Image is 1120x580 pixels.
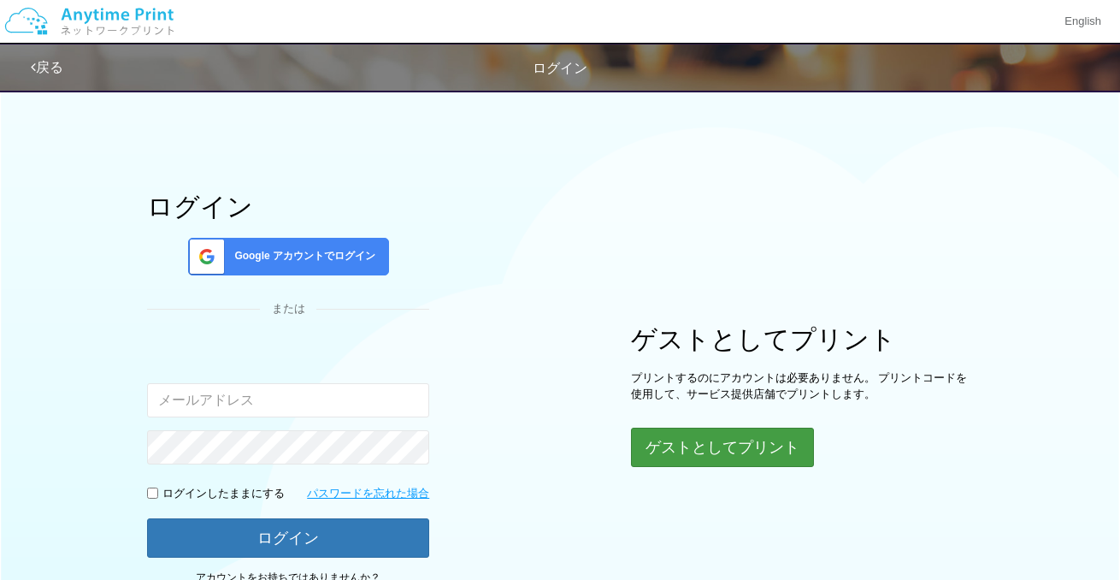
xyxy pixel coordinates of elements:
p: ログインしたままにする [162,486,285,502]
h1: ゲストとしてプリント [631,325,973,353]
h1: ログイン [147,192,429,221]
button: ログイン [147,518,429,558]
p: プリントするのにアカウントは必要ありません。 プリントコードを使用して、サービス提供店舗でプリントします。 [631,370,973,402]
div: または [147,301,429,317]
span: ログイン [533,61,587,75]
a: 戻る [31,60,63,74]
input: メールアドレス [147,383,429,417]
span: Google アカウントでログイン [227,249,375,263]
button: ゲストとしてプリント [631,428,814,467]
a: パスワードを忘れた場合 [307,486,429,502]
